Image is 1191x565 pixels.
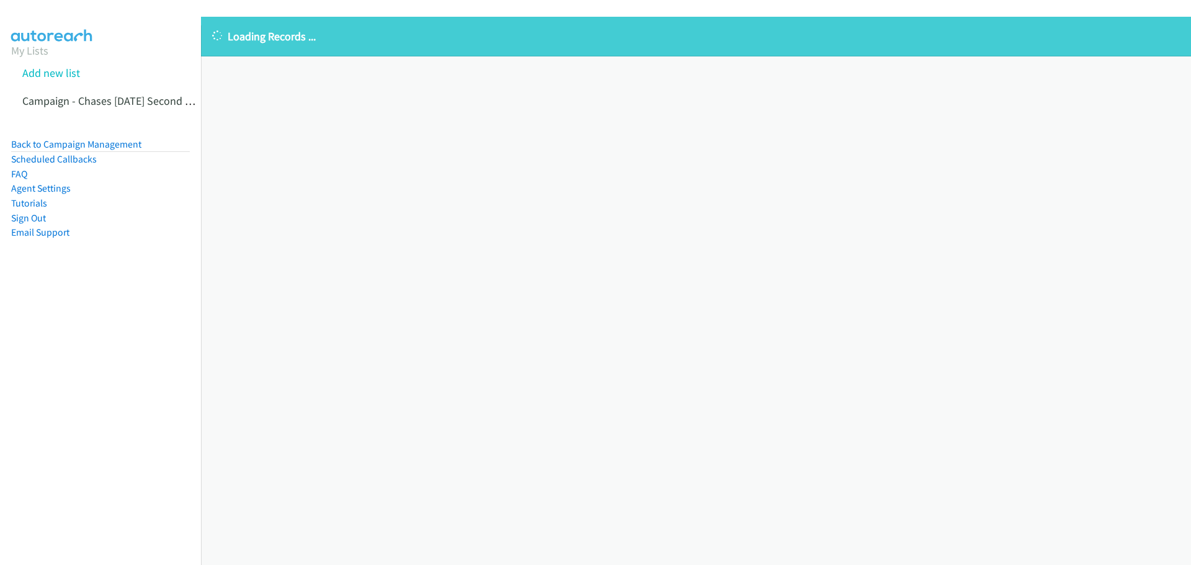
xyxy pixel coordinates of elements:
[22,94,223,108] a: Campaign - Chases [DATE] Second Attempt
[11,212,46,224] a: Sign Out
[22,66,80,80] a: Add new list
[11,168,27,180] a: FAQ
[11,153,97,165] a: Scheduled Callbacks
[11,197,47,209] a: Tutorials
[212,28,1180,45] p: Loading Records ...
[11,226,69,238] a: Email Support
[11,138,141,150] a: Back to Campaign Management
[11,43,48,58] a: My Lists
[11,182,71,194] a: Agent Settings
